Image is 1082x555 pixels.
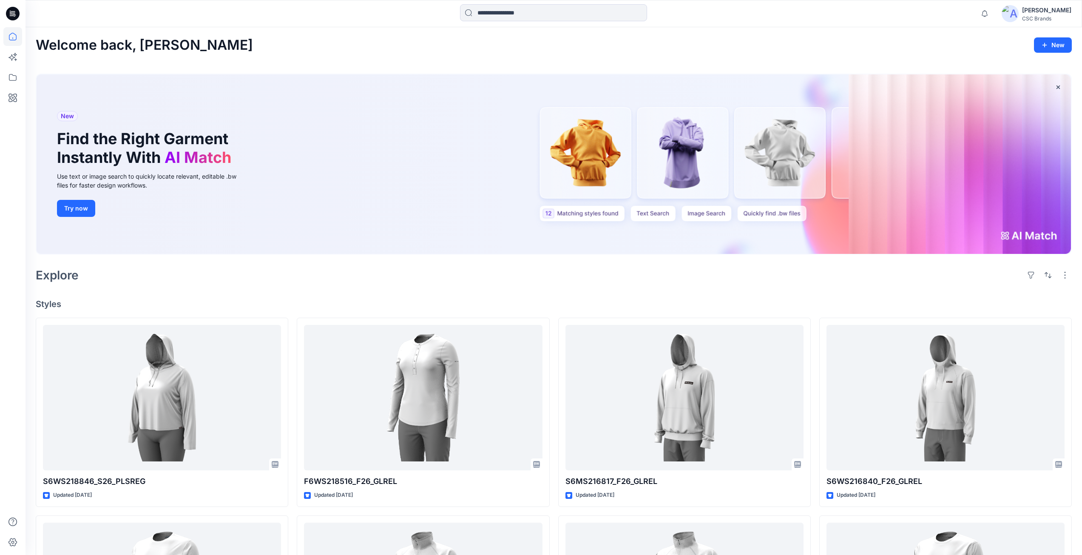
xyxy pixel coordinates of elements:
div: Use text or image search to quickly locate relevant, editable .bw files for faster design workflows. [57,172,248,190]
h2: Welcome back, [PERSON_NAME] [36,37,253,53]
p: S6WS216840_F26_GLREL [826,475,1065,487]
span: AI Match [165,148,231,167]
button: New [1034,37,1072,53]
p: Updated [DATE] [53,491,92,500]
a: F6WS218516_F26_GLREL [304,325,542,471]
h1: Find the Right Garment Instantly With [57,130,236,166]
div: [PERSON_NAME] [1022,5,1071,15]
a: S6MS216817_F26_GLREL [565,325,804,471]
div: CSC Brands [1022,15,1071,22]
p: S6MS216817_F26_GLREL [565,475,804,487]
p: S6WS218846_S26_PLSREG [43,475,281,487]
p: Updated [DATE] [314,491,353,500]
p: F6WS218516_F26_GLREL [304,475,542,487]
h4: Styles [36,299,1072,309]
h2: Explore [36,268,79,282]
img: avatar [1002,5,1019,22]
button: Try now [57,200,95,217]
p: Updated [DATE] [837,491,875,500]
span: New [61,111,74,121]
a: S6WS218846_S26_PLSREG [43,325,281,471]
p: Updated [DATE] [576,491,614,500]
a: S6WS216840_F26_GLREL [826,325,1065,471]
